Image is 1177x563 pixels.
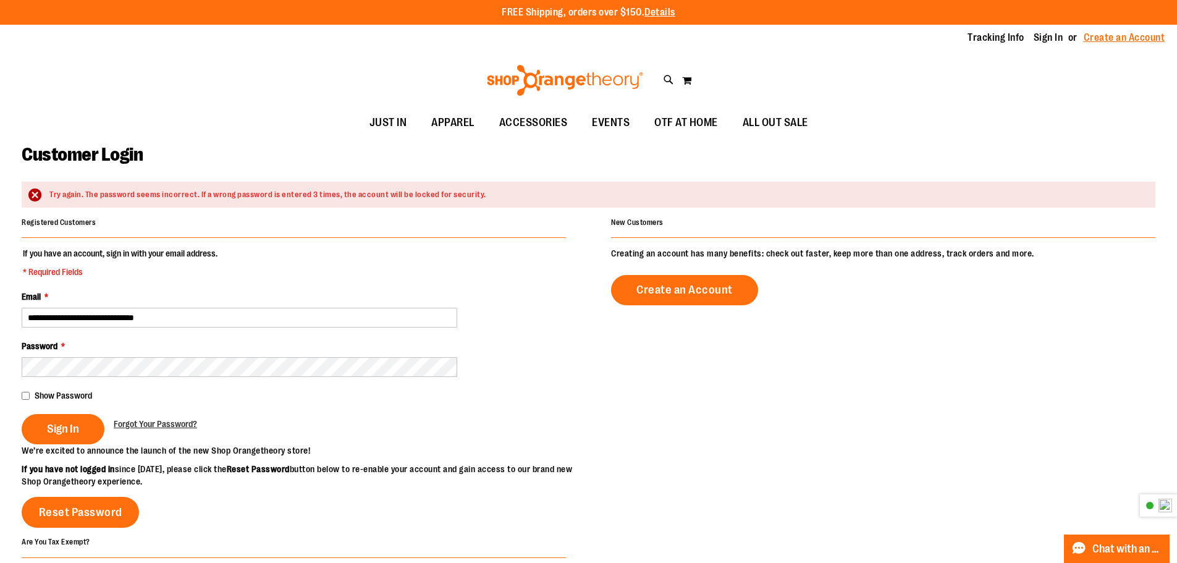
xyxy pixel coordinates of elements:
[22,497,139,528] a: Reset Password
[499,109,568,137] span: ACCESSORIES
[1064,535,1170,563] button: Chat with an Expert
[22,538,90,546] strong: Are You Tax Exempt?
[22,341,57,351] span: Password
[431,109,475,137] span: APPAREL
[1092,543,1162,555] span: Chat with an Expert
[47,422,79,436] span: Sign In
[114,418,197,430] a: Forgot Your Password?
[968,31,1024,44] a: Tracking Info
[35,391,92,400] span: Show Password
[22,463,589,488] p: since [DATE], please click the button below to re-enable your account and gain access to our bran...
[485,65,645,96] img: Shop Orangetheory
[22,414,104,444] button: Sign In
[369,109,407,137] span: JUST IN
[611,247,1155,260] p: Creating an account has many benefits: check out faster, keep more than one address, track orders...
[654,109,718,137] span: OTF AT HOME
[22,247,219,278] legend: If you have an account, sign in with your email address.
[22,144,143,165] span: Customer Login
[22,464,115,474] strong: If you have not logged in
[636,283,733,297] span: Create an Account
[1034,31,1063,44] a: Sign In
[22,292,41,302] span: Email
[743,109,808,137] span: ALL OUT SALE
[611,275,758,305] a: Create an Account
[49,189,1143,201] div: Try again. The password seems incorrect. If a wrong password is entered 3 times, the account will...
[502,6,675,20] p: FREE Shipping, orders over $150.
[592,109,630,137] span: EVENTS
[644,7,675,18] a: Details
[39,506,122,519] span: Reset Password
[1084,31,1165,44] a: Create an Account
[23,266,217,278] span: * Required Fields
[22,444,589,457] p: We’re excited to announce the launch of the new Shop Orangetheory store!
[227,464,290,474] strong: Reset Password
[22,218,96,227] strong: Registered Customers
[611,218,664,227] strong: New Customers
[114,419,197,429] span: Forgot Your Password?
